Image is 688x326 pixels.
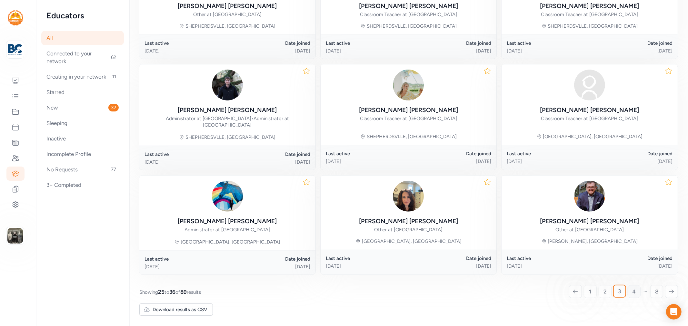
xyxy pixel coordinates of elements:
[181,239,280,245] div: [GEOGRAPHIC_DATA], [GEOGRAPHIC_DATA]
[633,288,636,295] span: 4
[590,40,673,46] div: Date joined
[393,181,424,212] img: IkLk1cHnQqqDBMg5A7gQ
[599,285,612,298] a: 2
[408,263,491,269] div: [DATE]
[618,287,621,295] span: 3
[227,40,310,46] div: Date joined
[507,40,590,46] div: Last active
[108,166,119,173] span: 77
[158,289,165,295] span: 25
[548,238,638,245] div: [PERSON_NAME], [GEOGRAPHIC_DATA]
[178,106,277,115] div: [PERSON_NAME] [PERSON_NAME]
[110,73,119,81] span: 11
[41,178,124,192] div: 3+ Completed
[227,264,310,270] div: [DATE]
[360,11,457,18] div: Classroom Teacher at [GEOGRAPHIC_DATA]
[359,106,458,115] div: [PERSON_NAME] [PERSON_NAME]
[367,133,457,140] div: SHEPHERDSVLLE, [GEOGRAPHIC_DATA]
[108,53,119,61] span: 62
[574,181,605,212] img: FjJwhZdHRR6l8FTghJdz
[178,2,277,11] div: [PERSON_NAME] [PERSON_NAME]
[408,158,491,165] div: [DATE]
[180,289,187,295] span: 89
[540,2,639,11] div: [PERSON_NAME] [PERSON_NAME]
[41,131,124,146] div: Inactive
[145,264,227,270] div: [DATE]
[655,288,658,295] span: 8
[227,256,310,262] div: Date joined
[139,288,201,296] span: Showing to of results
[46,10,119,21] h2: Educators
[41,46,124,68] div: Connected to your network
[408,40,491,46] div: Date joined
[603,288,607,295] span: 2
[41,101,124,115] div: New
[507,150,590,157] div: Last active
[590,48,673,54] div: [DATE]
[543,133,643,140] div: [GEOGRAPHIC_DATA], [GEOGRAPHIC_DATA]
[145,48,227,54] div: [DATE]
[108,104,119,111] span: 32
[41,85,124,99] div: Starred
[193,11,262,18] div: Other at [GEOGRAPHIC_DATA]
[145,159,227,165] div: [DATE]
[584,285,597,298] a: 1
[540,217,639,226] div: [PERSON_NAME] [PERSON_NAME]
[574,70,605,101] img: avatar38fbb18c.svg
[326,150,409,157] div: Last active
[227,159,310,165] div: [DATE]
[326,263,409,269] div: [DATE]
[8,43,22,57] img: logo
[227,48,310,54] div: [DATE]
[541,115,638,122] div: Classroom Teacher at [GEOGRAPHIC_DATA]
[548,23,638,29] div: SHEPHERDSVLLE, [GEOGRAPHIC_DATA]
[359,2,458,11] div: [PERSON_NAME] [PERSON_NAME]
[590,263,673,269] div: [DATE]
[41,70,124,84] div: Creating in your network
[393,70,424,101] img: yKxZUWA3SzukW4RKKeUD
[41,116,124,130] div: Sleeping
[145,151,227,158] div: Last active
[41,162,124,177] div: No Requests
[8,10,23,25] img: logo
[145,115,310,128] div: Administrator at [GEOGRAPHIC_DATA] Administrator at [GEOGRAPHIC_DATA]
[590,150,673,157] div: Date joined
[227,151,310,158] div: Date joined
[153,306,207,313] span: Download results as CSV
[251,116,254,121] span: •
[507,48,590,54] div: [DATE]
[367,23,457,29] div: SHEPHERDSVLLE, [GEOGRAPHIC_DATA]
[178,217,277,226] div: [PERSON_NAME] [PERSON_NAME]
[212,181,243,212] img: o7MvLDomSdO5jHIWNO9h
[359,217,458,226] div: [PERSON_NAME] [PERSON_NAME]
[145,40,227,46] div: Last active
[41,147,124,161] div: Incomplete Profile
[589,288,592,295] span: 1
[541,11,638,18] div: Classroom Teacher at [GEOGRAPHIC_DATA]
[507,158,590,165] div: [DATE]
[507,255,590,262] div: Last active
[555,226,624,233] div: Other at [GEOGRAPHIC_DATA]
[362,238,462,245] div: [GEOGRAPHIC_DATA], [GEOGRAPHIC_DATA]
[145,256,227,262] div: Last active
[590,255,673,262] div: Date joined
[540,106,639,115] div: [PERSON_NAME] [PERSON_NAME]
[185,134,275,140] div: SHEPHERDSVLLE, [GEOGRAPHIC_DATA]
[326,158,409,165] div: [DATE]
[326,40,409,46] div: Last active
[184,226,270,233] div: Administrator at [GEOGRAPHIC_DATA]
[590,158,673,165] div: [DATE]
[139,303,213,316] button: Download results as CSV
[326,48,409,54] div: [DATE]
[212,70,243,101] img: 1bWDXj0PTZWFKAr06Ojo
[374,226,443,233] div: Other at [GEOGRAPHIC_DATA]
[408,150,491,157] div: Date joined
[326,255,409,262] div: Last active
[41,31,124,45] div: All
[650,285,663,298] a: 8
[185,23,275,29] div: SHEPHERDSVLLE, [GEOGRAPHIC_DATA]
[408,255,491,262] div: Date joined
[169,289,175,295] span: 36
[666,304,682,320] div: Open Intercom Messenger
[507,263,590,269] div: [DATE]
